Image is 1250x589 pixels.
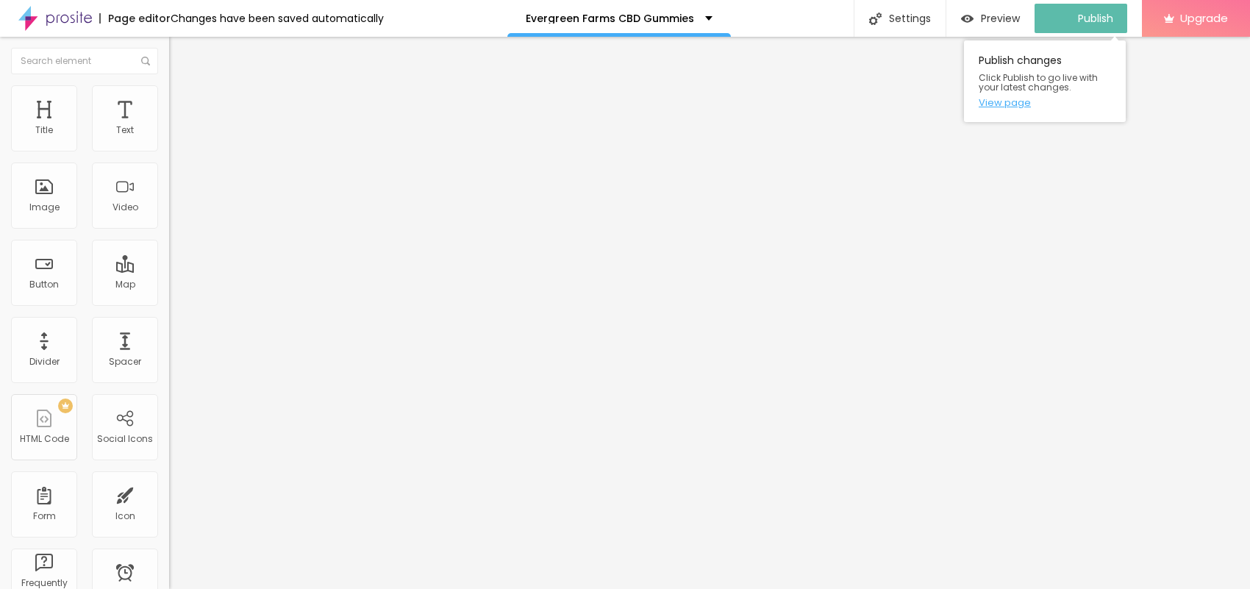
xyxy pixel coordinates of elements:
[109,357,141,367] div: Spacer
[979,98,1111,107] a: View page
[115,511,135,521] div: Icon
[20,434,69,444] div: HTML Code
[141,57,150,65] img: Icone
[115,279,135,290] div: Map
[11,48,158,74] input: Search element
[526,13,694,24] p: Evergreen Farms CBD Gummies
[29,279,59,290] div: Button
[964,40,1126,122] div: Publish changes
[979,73,1111,92] span: Click Publish to go live with your latest changes.
[1078,13,1113,24] span: Publish
[29,357,60,367] div: Divider
[961,13,974,25] img: view-1.svg
[946,4,1035,33] button: Preview
[99,13,171,24] div: Page editor
[113,202,138,213] div: Video
[981,13,1020,24] span: Preview
[169,37,1250,589] iframe: Editor
[35,125,53,135] div: Title
[1035,4,1127,33] button: Publish
[97,434,153,444] div: Social Icons
[171,13,384,24] div: Changes have been saved automatically
[116,125,134,135] div: Text
[29,202,60,213] div: Image
[33,511,56,521] div: Form
[869,13,882,25] img: Icone
[1180,12,1228,24] span: Upgrade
